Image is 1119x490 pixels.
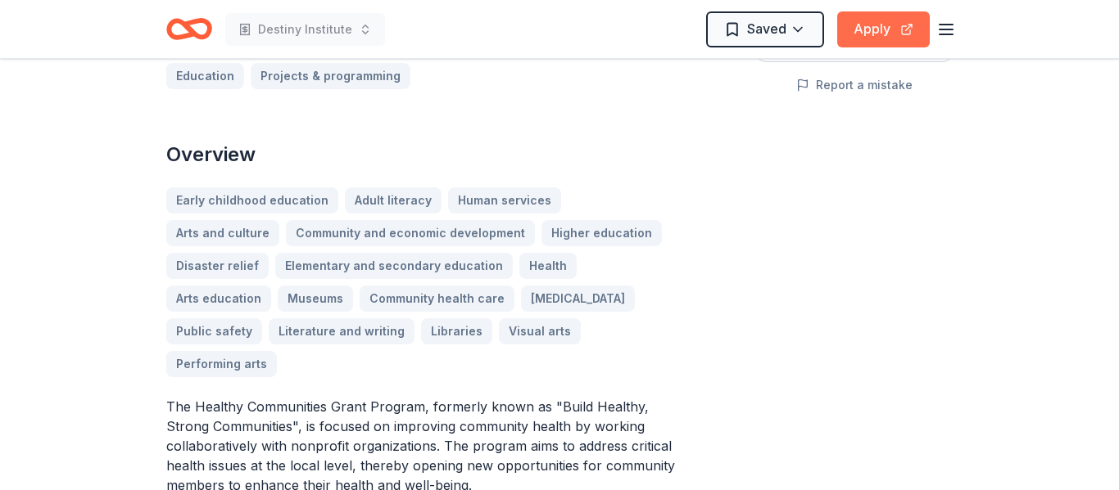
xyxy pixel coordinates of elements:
a: Projects & programming [251,63,410,89]
a: Education [166,63,244,89]
button: Destiny Institute [225,13,385,46]
button: Report a mistake [796,75,913,95]
button: Apply [837,11,930,47]
button: Saved [706,11,824,47]
span: Destiny Institute [258,20,352,39]
a: Home [166,10,212,48]
h2: Overview [166,142,677,168]
span: Saved [747,18,786,39]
